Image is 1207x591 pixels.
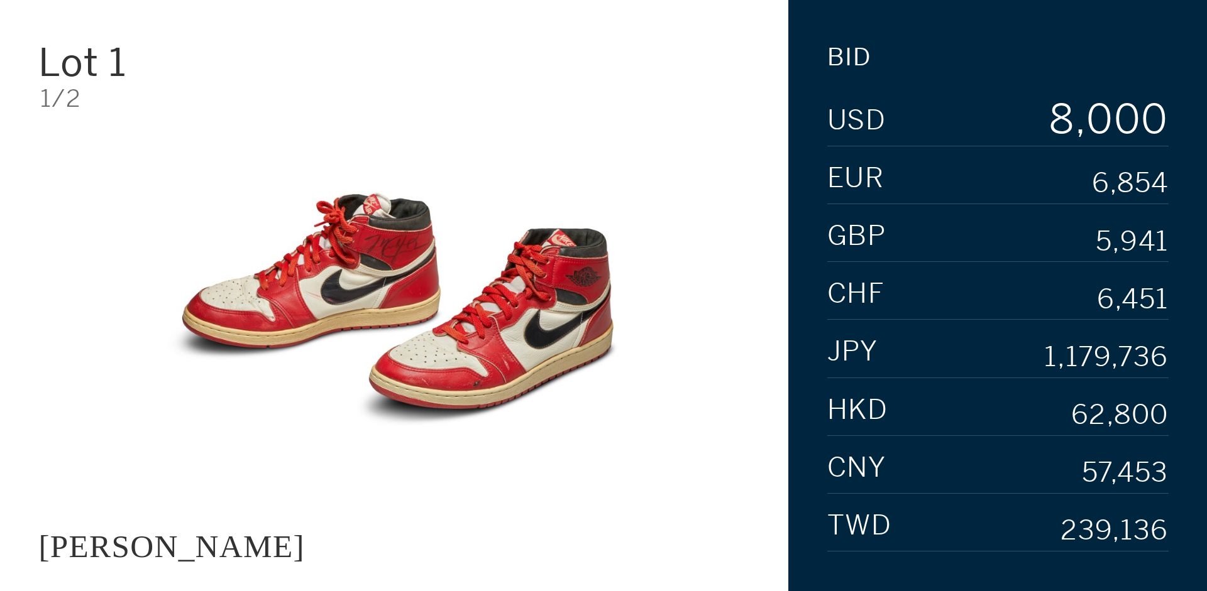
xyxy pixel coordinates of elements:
[38,528,304,564] div: [PERSON_NAME]
[827,222,886,250] span: GBP
[1047,99,1075,139] div: 8
[1047,139,1075,180] div: 9
[827,396,888,424] span: HKD
[827,280,885,308] span: CHF
[38,43,275,82] div: Lot 1
[827,165,885,192] span: EUR
[1097,286,1169,313] div: 6,451
[827,107,886,134] span: USD
[1044,344,1169,371] div: 1,179,736
[40,87,750,111] div: 1/2
[1086,99,1114,139] div: 0
[827,45,871,69] div: Bid
[1114,99,1142,139] div: 0
[1092,170,1169,198] div: 6,854
[1141,99,1169,139] div: 0
[1061,518,1169,545] div: 239,136
[1071,401,1169,429] div: 62,800
[1082,460,1169,487] div: 57,453
[1096,228,1169,256] div: 5,941
[126,130,663,488] img: JACQUES MAJORELLE
[827,512,892,539] span: TWD
[827,338,878,366] span: JPY
[827,454,886,482] span: CNY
